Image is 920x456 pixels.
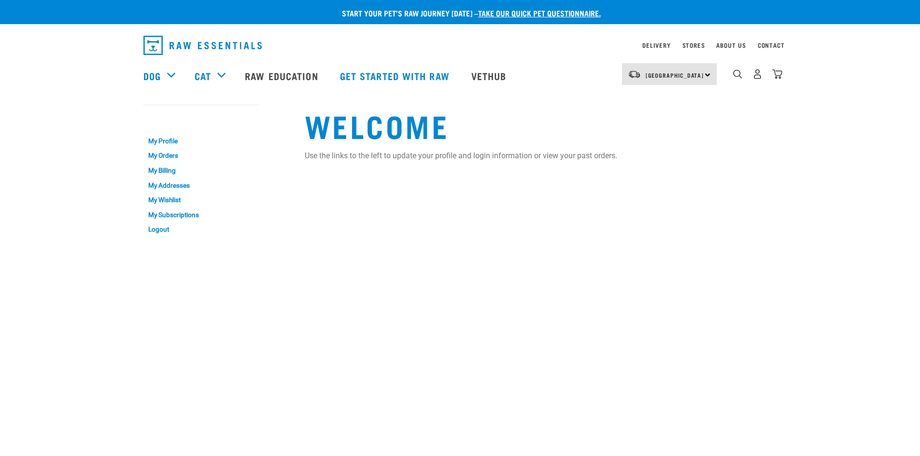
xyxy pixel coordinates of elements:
[758,43,785,47] a: Contact
[642,43,670,47] a: Delivery
[143,69,161,83] a: Dog
[772,69,782,79] img: home-icon@2x.png
[305,108,777,142] h1: Welcome
[682,43,705,47] a: Stores
[143,193,259,207] a: My Wishlist
[143,163,259,178] a: My Billing
[462,56,519,95] a: Vethub
[136,32,785,59] nav: dropdown navigation
[478,11,601,15] a: take our quick pet questionnaire.
[143,207,259,222] a: My Subscriptions
[628,70,641,79] img: van-moving.png
[646,73,704,77] span: [GEOGRAPHIC_DATA]
[143,222,259,237] a: Logout
[305,150,777,162] p: Use the links to the left to update your profile and login information or view your past orders.
[195,69,211,83] a: Cat
[143,178,259,193] a: My Addresses
[143,134,259,149] a: My Profile
[143,36,262,55] img: Raw Essentials Logo
[143,149,259,164] a: My Orders
[235,56,330,95] a: Raw Education
[716,43,746,47] a: About Us
[733,69,742,79] img: home-icon-1@2x.png
[143,114,190,119] a: My Account
[752,69,763,79] img: user.png
[330,56,462,95] a: Get started with Raw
